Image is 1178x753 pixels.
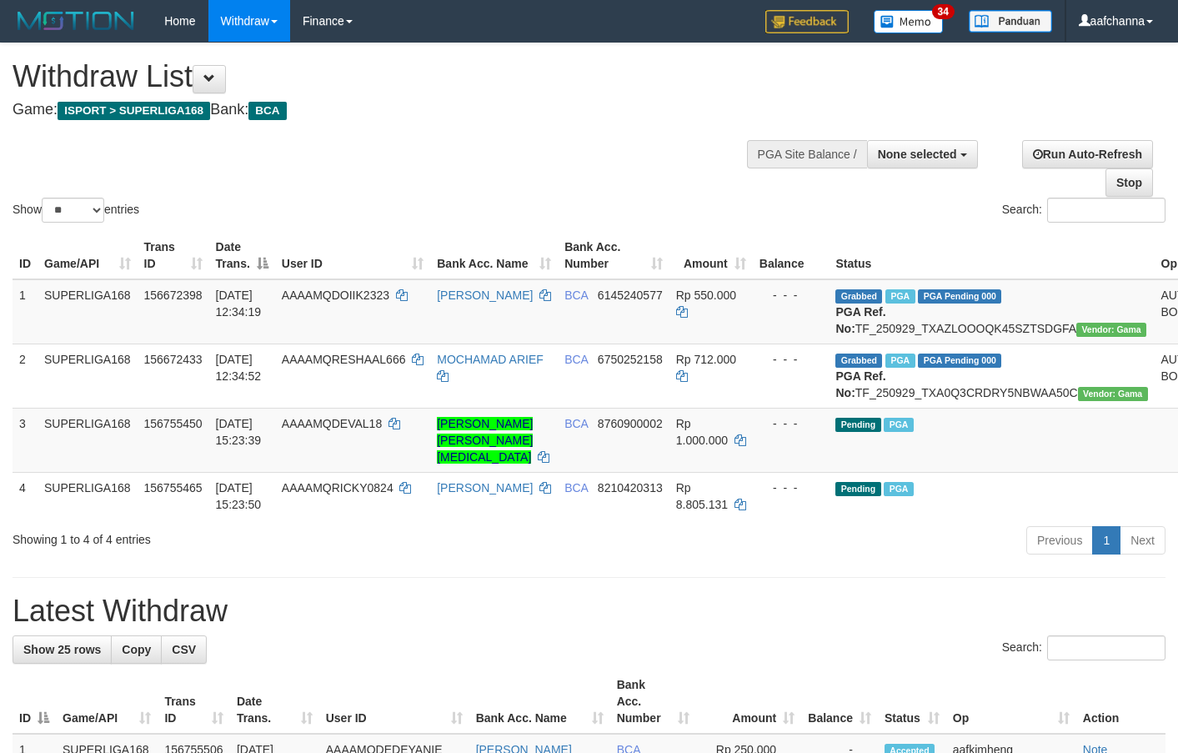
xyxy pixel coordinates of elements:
td: SUPERLIGA168 [38,472,138,520]
th: Bank Acc. Name: activate to sort column ascending [469,670,610,734]
span: Marked by aafsoycanthlai [884,482,913,496]
th: Balance [753,232,830,279]
span: PGA Pending [918,289,1001,304]
th: Status [829,232,1154,279]
td: TF_250929_TXAZLOOOQK45SZTSDGFA [829,279,1154,344]
span: AAAAMQRESHAAL666 [282,353,406,366]
th: User ID: activate to sort column ascending [319,670,469,734]
th: Game/API: activate to sort column ascending [38,232,138,279]
span: Marked by aafsoycanthlai [885,354,915,368]
h1: Withdraw List [13,60,769,93]
span: AAAAMQRICKY0824 [282,481,394,494]
th: Amount: activate to sort column ascending [696,670,801,734]
span: BCA [248,102,286,120]
span: [DATE] 15:23:50 [216,481,262,511]
img: panduan.png [969,10,1052,33]
td: 3 [13,408,38,472]
td: SUPERLIGA168 [38,344,138,408]
th: Bank Acc. Name: activate to sort column ascending [430,232,558,279]
span: Pending [835,482,880,496]
span: 34 [932,4,955,19]
span: Rp 712.000 [676,353,736,366]
a: Copy [111,635,162,664]
th: Action [1076,670,1165,734]
h1: Latest Withdraw [13,595,1165,628]
label: Search: [1002,198,1165,223]
button: None selected [867,140,978,168]
span: BCA [564,289,588,302]
span: 156672398 [144,289,203,302]
label: Show entries [13,198,139,223]
td: SUPERLIGA168 [38,408,138,472]
td: 2 [13,344,38,408]
span: 156672433 [144,353,203,366]
th: Amount: activate to sort column ascending [669,232,753,279]
span: Copy 6750252158 to clipboard [598,353,663,366]
div: - - - [759,479,823,496]
span: BCA [564,417,588,430]
th: Trans ID: activate to sort column ascending [138,232,209,279]
a: CSV [161,635,207,664]
b: PGA Ref. No: [835,305,885,335]
a: Previous [1026,526,1093,555]
span: ISPORT > SUPERLIGA168 [58,102,210,120]
span: PGA Pending [918,354,1001,368]
img: Button%20Memo.svg [874,10,944,33]
span: Grabbed [835,354,882,368]
a: [PERSON_NAME] [437,481,533,494]
span: Copy 8210420313 to clipboard [598,481,663,494]
span: None selected [878,148,957,161]
th: Status: activate to sort column ascending [878,670,946,734]
div: - - - [759,351,823,368]
td: 1 [13,279,38,344]
span: BCA [564,481,588,494]
th: ID: activate to sort column descending [13,670,56,734]
div: - - - [759,415,823,432]
img: Feedback.jpg [765,10,849,33]
span: AAAAMQDOIIK2323 [282,289,389,302]
label: Search: [1002,635,1165,660]
input: Search: [1047,198,1165,223]
th: Trans ID: activate to sort column ascending [158,670,229,734]
a: [PERSON_NAME] [PERSON_NAME][MEDICAL_DATA] [437,417,533,464]
span: Marked by aafsoycanthlai [885,289,915,304]
span: Copy 8760900002 to clipboard [598,417,663,430]
span: BCA [564,353,588,366]
th: Op: activate to sort column ascending [946,670,1076,734]
span: Show 25 rows [23,643,101,656]
th: User ID: activate to sort column ascending [275,232,430,279]
select: Showentries [42,198,104,223]
span: Vendor URL: https://trx31.1velocity.biz [1078,387,1148,401]
a: 1 [1092,526,1120,555]
span: Copy 6145240577 to clipboard [598,289,663,302]
span: Vendor URL: https://trx31.1velocity.biz [1076,323,1146,337]
input: Search: [1047,635,1165,660]
div: - - - [759,287,823,304]
th: Bank Acc. Number: activate to sort column ascending [610,670,697,734]
a: Run Auto-Refresh [1022,140,1153,168]
th: Game/API: activate to sort column ascending [56,670,158,734]
th: ID [13,232,38,279]
th: Date Trans.: activate to sort column ascending [230,670,319,734]
a: Next [1120,526,1165,555]
img: MOTION_logo.png [13,8,139,33]
a: Show 25 rows [13,635,112,664]
td: TF_250929_TXA0Q3CRDRY5NBWAA50C [829,344,1154,408]
td: 4 [13,472,38,520]
span: Copy [122,643,151,656]
h4: Game: Bank: [13,102,769,118]
span: AAAAMQDEVAL18 [282,417,382,430]
div: Showing 1 to 4 of 4 entries [13,525,479,548]
span: [DATE] 15:23:39 [216,417,262,447]
th: Bank Acc. Number: activate to sort column ascending [558,232,669,279]
a: [PERSON_NAME] [437,289,533,302]
span: Grabbed [835,289,882,304]
b: PGA Ref. No: [835,369,885,399]
span: 156755450 [144,417,203,430]
span: [DATE] 12:34:19 [216,289,262,319]
span: Pending [835,418,880,432]
td: SUPERLIGA168 [38,279,138,344]
span: Rp 550.000 [676,289,736,302]
span: [DATE] 12:34:52 [216,353,262,383]
span: Rp 8.805.131 [676,481,728,511]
